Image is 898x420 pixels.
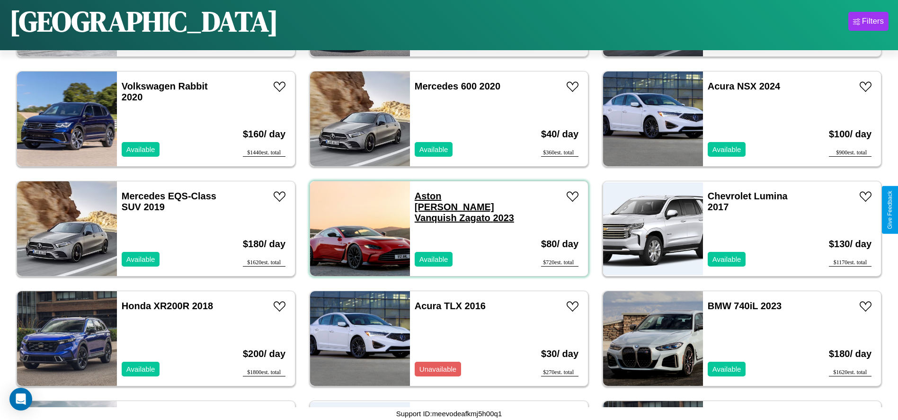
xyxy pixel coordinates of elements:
[243,369,285,376] div: $ 1800 est. total
[829,149,871,157] div: $ 900 est. total
[419,363,456,375] p: Unavailable
[541,149,578,157] div: $ 360 est. total
[243,229,285,259] h3: $ 180 / day
[243,339,285,369] h3: $ 200 / day
[712,143,741,156] p: Available
[829,119,871,149] h3: $ 100 / day
[708,191,788,212] a: Chevrolet Lumina 2017
[862,17,884,26] div: Filters
[415,301,486,311] a: Acura TLX 2016
[126,253,155,266] p: Available
[541,229,578,259] h3: $ 80 / day
[419,143,448,156] p: Available
[712,363,741,375] p: Available
[848,12,889,31] button: Filters
[243,119,285,149] h3: $ 160 / day
[9,388,32,411] div: Open Intercom Messenger
[541,119,578,149] h3: $ 40 / day
[829,339,871,369] h3: $ 180 / day
[122,301,213,311] a: Honda XR200R 2018
[541,339,578,369] h3: $ 30 / day
[122,191,216,212] a: Mercedes EQS-Class SUV 2019
[887,191,893,229] div: Give Feedback
[708,81,780,91] a: Acura NSX 2024
[712,253,741,266] p: Available
[708,301,782,311] a: BMW 740iL 2023
[126,363,155,375] p: Available
[419,253,448,266] p: Available
[829,259,871,267] div: $ 1170 est. total
[243,149,285,157] div: $ 1440 est. total
[9,2,278,41] h1: [GEOGRAPHIC_DATA]
[415,191,514,223] a: Aston [PERSON_NAME] Vanquish Zagato 2023
[541,259,578,267] div: $ 720 est. total
[541,369,578,376] div: $ 270 est. total
[829,229,871,259] h3: $ 130 / day
[396,407,502,420] p: Support ID: meevodeafkmj5h00q1
[122,81,208,102] a: Volkswagen Rabbit 2020
[126,143,155,156] p: Available
[243,259,285,267] div: $ 1620 est. total
[415,81,500,91] a: Mercedes 600 2020
[829,369,871,376] div: $ 1620 est. total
